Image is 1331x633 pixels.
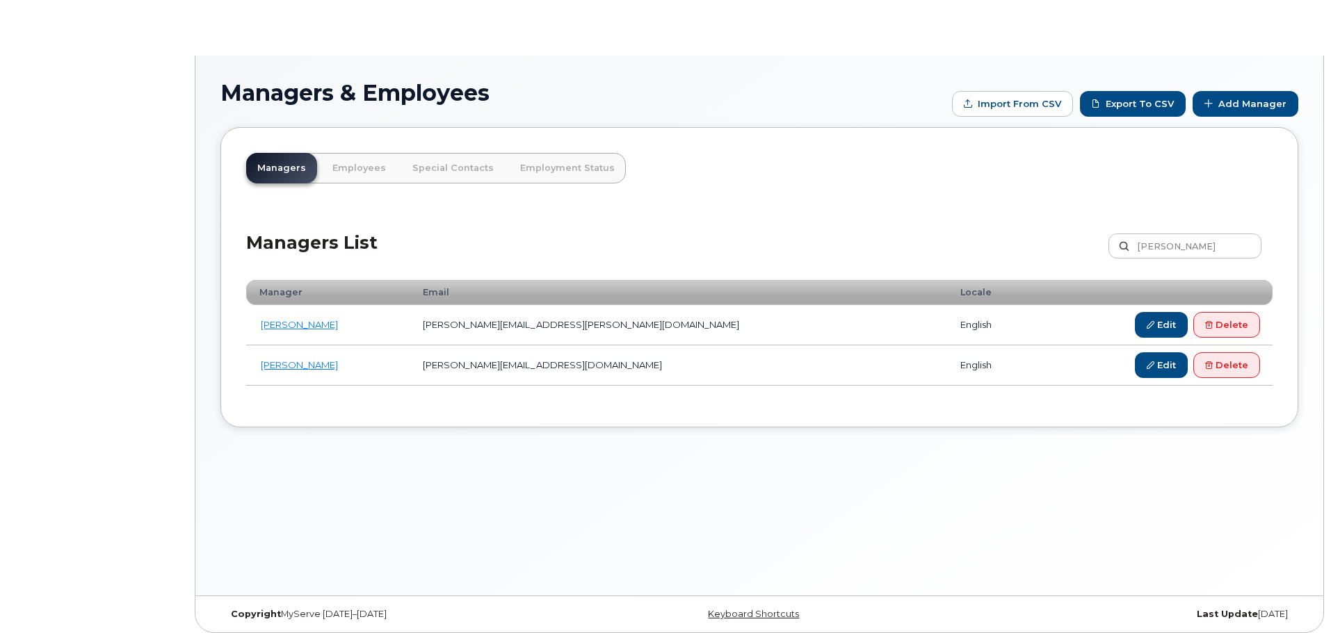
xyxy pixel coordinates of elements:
a: Add Manager [1193,91,1298,117]
td: [PERSON_NAME][EMAIL_ADDRESS][DOMAIN_NAME] [410,345,948,386]
a: [PERSON_NAME] [261,319,338,330]
th: Email [410,280,948,305]
th: Locale [948,280,1036,305]
strong: Last Update [1197,609,1258,619]
a: Edit [1135,312,1188,338]
td: [PERSON_NAME][EMAIL_ADDRESS][PERSON_NAME][DOMAIN_NAME] [410,305,948,345]
a: [PERSON_NAME] [261,359,338,370]
td: english [948,345,1036,386]
form: Import from CSV [952,91,1073,117]
div: [DATE] [939,609,1298,620]
a: Delete [1193,312,1260,338]
a: Export to CSV [1080,91,1186,117]
th: Manager [246,280,410,305]
a: Edit [1135,352,1188,378]
a: Employees [321,153,397,183]
a: Managers [246,153,317,183]
a: Delete [1193,352,1260,378]
h1: Managers & Employees [220,81,945,105]
strong: Copyright [231,609,281,619]
h2: Managers List [246,233,378,274]
div: MyServe [DATE]–[DATE] [220,609,580,620]
a: Keyboard Shortcuts [708,609,799,619]
a: Special Contacts [401,153,505,183]
a: Employment Status [509,153,626,183]
td: english [948,305,1036,345]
